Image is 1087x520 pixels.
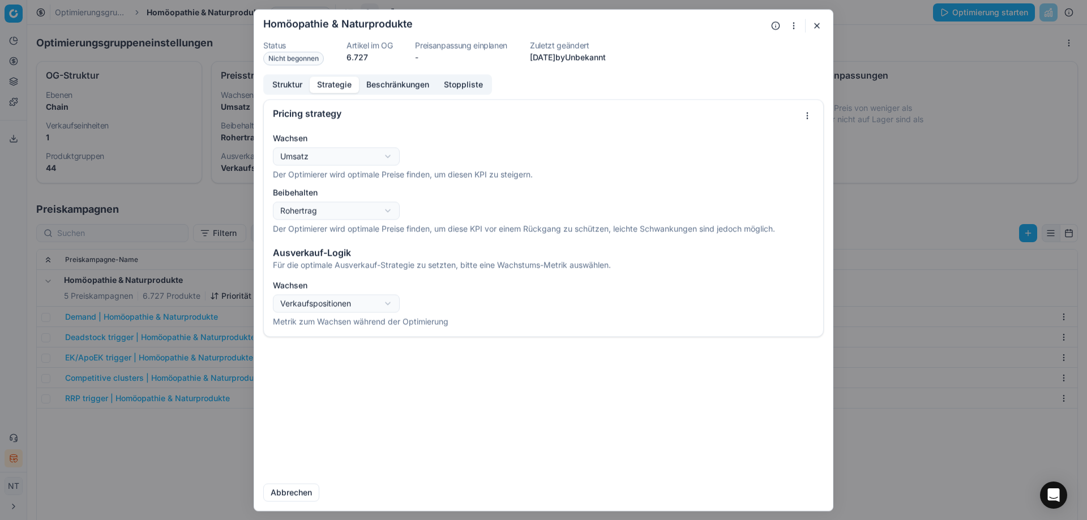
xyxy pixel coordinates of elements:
[346,41,392,49] dt: Artikel im OG
[263,483,319,501] button: Abbrechen
[310,76,359,93] button: Strategie
[530,51,606,63] p: [DATE] by Unbekannt
[273,259,814,270] div: Für die optimale Ausverkauf-Strategie zu setzten, bitte eine Wachstums-Metrik auswählen.
[415,41,507,49] dt: Preisanpassung einplanen
[359,76,436,93] button: Beschränkungen
[273,223,814,234] p: Der Optimierer wird optimale Preise finden, um diese KPI vor einem Rückgang zu schützen, leichte ...
[436,76,490,93] button: Stoppliste
[273,316,814,327] p: Metrik zum Wachsen während der Optimierung
[415,51,507,63] dd: -
[273,187,814,198] label: Beibehalten
[273,109,798,118] div: Pricing strategy
[263,41,324,49] dt: Status
[346,52,368,62] span: 6.727
[530,41,606,49] dt: Zuletzt geändert
[273,132,814,144] label: Wachsen
[265,76,310,93] button: Struktur
[273,169,814,180] p: Der Optimierer wird optimale Preise finden, um diesen KPI zu steigern.
[273,280,814,291] label: Wachsen
[273,248,814,257] div: Ausverkauf-Logik
[263,19,413,29] h2: Homöopathie & Naturprodukte
[263,51,324,65] span: Nicht begonnen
